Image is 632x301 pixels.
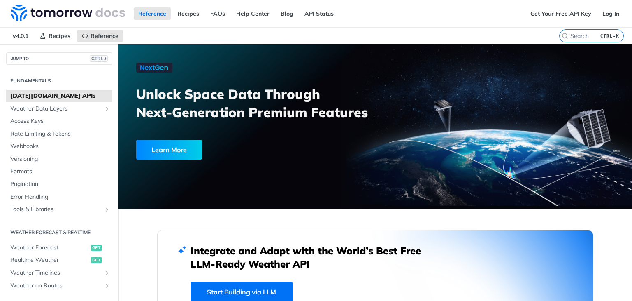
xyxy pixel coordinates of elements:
a: Learn More [136,140,335,160]
a: FAQs [206,7,230,20]
span: [DATE][DOMAIN_NAME] APIs [10,92,110,100]
a: Weather Data LayersShow subpages for Weather Data Layers [6,103,112,115]
a: Versioning [6,153,112,165]
kbd: CTRL-K [598,32,621,40]
span: Realtime Weather [10,256,89,264]
a: Pagination [6,178,112,190]
a: Recipes [35,30,75,42]
a: Realtime Weatherget [6,254,112,266]
button: Show subpages for Weather Data Layers [104,106,110,112]
a: Rate Limiting & Tokens [6,128,112,140]
span: Recipes [49,32,70,40]
button: Show subpages for Weather Timelines [104,270,110,276]
h2: Weather Forecast & realtime [6,229,112,236]
a: Error Handling [6,191,112,203]
a: Get Your Free API Key [526,7,596,20]
h3: Unlock Space Data Through Next-Generation Premium Features [136,85,384,121]
a: Weather Forecastget [6,242,112,254]
a: Help Center [232,7,274,20]
a: Recipes [173,7,204,20]
span: Access Keys [10,117,110,125]
span: Versioning [10,155,110,163]
span: Pagination [10,180,110,188]
span: v4.0.1 [8,30,33,42]
a: [DATE][DOMAIN_NAME] APIs [6,90,112,102]
span: Webhooks [10,142,110,150]
span: get [91,245,102,251]
span: Weather Data Layers [10,105,102,113]
h2: Integrate and Adapt with the World’s Best Free LLM-Ready Weather API [191,244,433,270]
a: Webhooks [6,140,112,153]
span: Rate Limiting & Tokens [10,130,110,138]
svg: Search [562,33,568,39]
a: Log In [598,7,624,20]
span: Weather Forecast [10,244,89,252]
a: Access Keys [6,115,112,127]
a: Blog [276,7,298,20]
a: Reference [77,30,123,42]
div: Learn More [136,140,202,160]
a: Weather TimelinesShow subpages for Weather Timelines [6,267,112,279]
span: Formats [10,167,110,176]
a: Tools & LibrariesShow subpages for Tools & Libraries [6,203,112,216]
a: Reference [134,7,171,20]
a: Weather on RoutesShow subpages for Weather on Routes [6,280,112,292]
button: JUMP TOCTRL-/ [6,52,112,65]
a: API Status [300,7,338,20]
button: Show subpages for Weather on Routes [104,282,110,289]
span: Weather Timelines [10,269,102,277]
img: Tomorrow.io Weather API Docs [11,5,125,21]
button: Show subpages for Tools & Libraries [104,206,110,213]
span: Tools & Libraries [10,205,102,214]
a: Formats [6,165,112,178]
h2: Fundamentals [6,77,112,85]
span: Reference [91,32,118,40]
span: CTRL-/ [90,55,108,62]
span: Weather on Routes [10,282,102,290]
span: get [91,257,102,263]
img: NextGen [136,63,172,73]
span: Error Handling [10,193,110,201]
